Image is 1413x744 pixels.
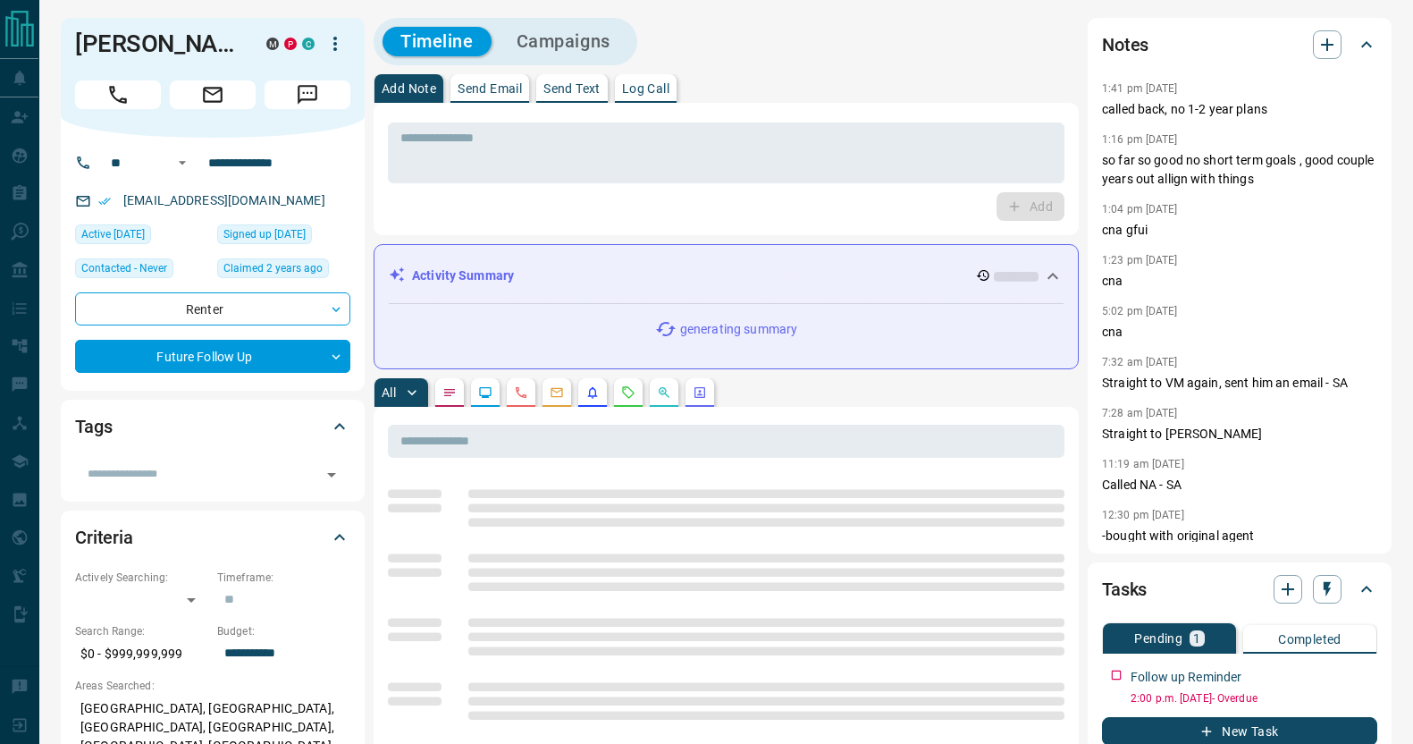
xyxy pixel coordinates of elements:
[1102,254,1178,266] p: 1:23 pm [DATE]
[657,385,671,400] svg: Opportunities
[81,225,145,243] span: Active [DATE]
[265,80,350,109] span: Message
[621,385,635,400] svg: Requests
[1102,203,1178,216] p: 1:04 pm [DATE]
[389,259,1064,292] div: Activity Summary
[223,259,323,277] span: Claimed 2 years ago
[217,623,350,639] p: Budget:
[217,258,350,283] div: Thu Jul 27 2023
[266,38,279,50] div: mrloft.ca
[170,80,256,109] span: Email
[1193,632,1200,645] p: 1
[499,27,628,56] button: Campaigns
[680,320,797,339] p: generating summary
[442,385,457,400] svg: Notes
[1102,221,1377,240] p: cna gfui
[1278,633,1342,646] p: Completed
[1102,509,1184,521] p: 12:30 pm [DATE]
[412,266,514,285] p: Activity Summary
[98,195,111,207] svg: Email Verified
[1131,690,1377,706] p: 2:00 p.m. [DATE] - Overdue
[1102,575,1147,604] h2: Tasks
[1102,151,1377,189] p: so far so good no short term goals , good couple years out allign with things
[172,152,193,173] button: Open
[75,30,240,58] h1: [PERSON_NAME]
[75,405,350,448] div: Tags
[1102,305,1178,317] p: 5:02 pm [DATE]
[458,82,522,95] p: Send Email
[302,38,315,50] div: condos.ca
[1102,30,1148,59] h2: Notes
[75,523,133,552] h2: Criteria
[284,38,297,50] div: property.ca
[75,570,208,586] p: Actively Searching:
[478,385,492,400] svg: Lead Browsing Activity
[223,225,306,243] span: Signed up [DATE]
[693,385,707,400] svg: Agent Actions
[382,386,396,399] p: All
[514,385,528,400] svg: Calls
[75,623,208,639] p: Search Range:
[1102,407,1178,419] p: 7:28 am [DATE]
[1102,23,1377,66] div: Notes
[1102,82,1178,95] p: 1:41 pm [DATE]
[1102,100,1377,119] p: called back, no 1-2 year plans
[383,27,492,56] button: Timeline
[1102,323,1377,342] p: cna
[1102,568,1377,611] div: Tasks
[81,259,167,277] span: Contacted - Never
[75,412,112,441] h2: Tags
[1102,458,1184,470] p: 11:19 am [DATE]
[382,82,436,95] p: Add Note
[123,193,325,207] a: [EMAIL_ADDRESS][DOMAIN_NAME]
[1102,133,1178,146] p: 1:16 pm [DATE]
[1102,425,1377,444] p: Straight to [PERSON_NAME]
[1102,272,1377,291] p: cna
[1102,476,1377,495] p: Called NA - SA
[543,82,601,95] p: Send Text
[75,516,350,559] div: Criteria
[1102,527,1377,545] p: -bought with original agent
[1134,632,1182,645] p: Pending
[75,340,350,373] div: Future Follow Up
[217,224,350,249] div: Sat Apr 08 2017
[622,82,669,95] p: Log Call
[1102,374,1377,393] p: Straight to VM again, sent him an email - SA
[585,385,600,400] svg: Listing Alerts
[550,385,564,400] svg: Emails
[217,570,350,586] p: Timeframe:
[1102,356,1178,368] p: 7:32 am [DATE]
[75,80,161,109] span: Call
[75,639,208,669] p: $0 - $999,999,999
[75,678,350,694] p: Areas Searched:
[75,292,350,325] div: Renter
[319,462,344,487] button: Open
[1131,668,1241,687] p: Follow up Reminder
[75,224,208,249] div: Tue Jul 22 2025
